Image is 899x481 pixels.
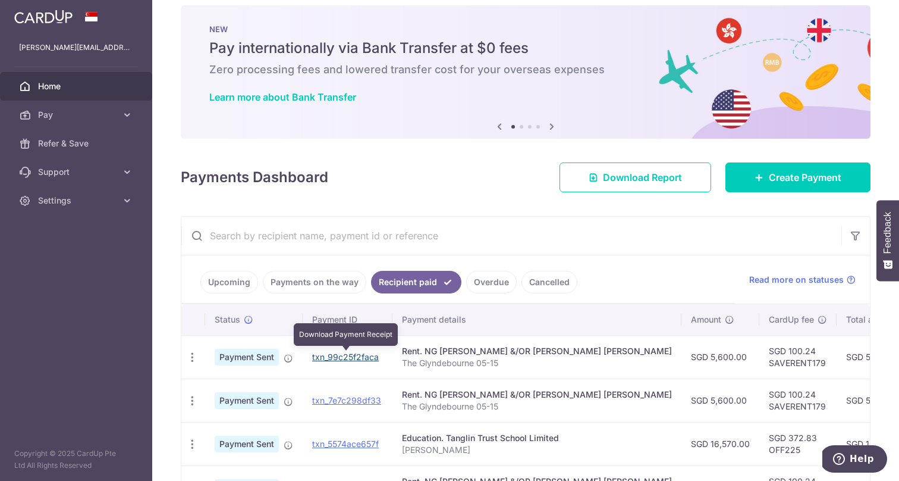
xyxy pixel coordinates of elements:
[691,314,721,326] span: Amount
[882,212,893,254] span: Feedback
[312,439,379,449] a: txn_5574ace657f
[181,5,870,139] img: Bank transfer banner
[14,10,73,24] img: CardUp
[209,63,842,77] h6: Zero processing fees and lowered transfer cost for your overseas expenses
[209,39,842,58] h5: Pay internationally via Bank Transfer at $0 fees
[263,271,366,293] a: Payments on the way
[181,217,841,255] input: Search by recipient name, payment id or reference
[846,314,885,326] span: Total amt.
[759,335,837,379] td: SGD 100.24 SAVERENT179
[215,436,279,452] span: Payment Sent
[681,335,759,379] td: SGD 5,600.00
[38,109,117,121] span: Pay
[822,445,887,475] iframe: Opens a widget where you can find more information
[209,91,356,103] a: Learn more about Bank Transfer
[559,163,711,192] a: Download Report
[402,357,672,369] p: The Glyndebourne 05-15
[769,170,841,185] span: Create Payment
[402,389,672,401] div: Rent. NG [PERSON_NAME] &/OR [PERSON_NAME] [PERSON_NAME]
[402,345,672,357] div: Rent. NG [PERSON_NAME] &/OR [PERSON_NAME] [PERSON_NAME]
[215,392,279,409] span: Payment Sent
[759,379,837,422] td: SGD 100.24 SAVERENT179
[294,323,398,346] div: Download Payment Receipt
[38,166,117,178] span: Support
[303,304,392,335] th: Payment ID
[209,24,842,34] p: NEW
[19,42,133,54] p: [PERSON_NAME][EMAIL_ADDRESS][DOMAIN_NAME]
[38,138,117,149] span: Refer & Save
[681,379,759,422] td: SGD 5,600.00
[181,167,328,188] h4: Payments Dashboard
[312,395,381,405] a: txn_7e7c298df33
[876,200,899,281] button: Feedback - Show survey
[371,271,461,293] a: Recipient paid
[402,432,672,444] div: Education. Tanglin Trust School Limited
[749,274,856,286] a: Read more on statuses
[725,163,870,192] a: Create Payment
[215,349,279,366] span: Payment Sent
[749,274,844,286] span: Read more on statuses
[603,170,682,185] span: Download Report
[392,304,681,335] th: Payment details
[402,401,672,413] p: The Glyndebourne 05-15
[200,271,258,293] a: Upcoming
[769,314,814,326] span: CardUp fee
[521,271,577,293] a: Cancelled
[215,314,240,326] span: Status
[38,195,117,207] span: Settings
[38,80,117,92] span: Home
[402,444,672,456] p: [PERSON_NAME]
[466,271,517,293] a: Overdue
[759,422,837,466] td: SGD 372.83 OFF225
[681,422,759,466] td: SGD 16,570.00
[312,352,379,362] a: txn_99c25f2faca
